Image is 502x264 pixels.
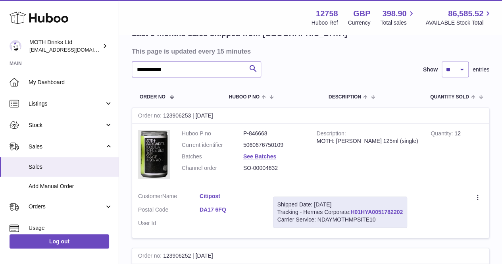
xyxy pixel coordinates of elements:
a: DA17 6FQ [200,206,261,214]
div: Shipped Date: [DATE] [277,201,403,208]
span: Listings [29,100,104,108]
dt: Huboo P no [182,130,243,137]
div: 123906252 | [DATE] [132,248,489,264]
strong: GBP [353,8,370,19]
span: Order No [140,94,165,100]
span: Stock [29,121,104,129]
div: Huboo Ref [312,19,338,27]
span: Sales [29,163,113,171]
span: Description [329,94,361,100]
dt: Name [138,193,200,202]
span: 398.90 [382,8,406,19]
div: Tracking - Hermes Corporate: [273,197,407,228]
span: Sales [29,143,104,150]
div: Currency [348,19,371,27]
dd: 5060676750109 [243,141,305,149]
a: See Batches [243,153,276,160]
span: My Dashboard [29,79,113,86]
span: Total sales [380,19,415,27]
div: Carrier Service: NDAYMOTHMPSITE10 [277,216,403,224]
span: Orders [29,203,104,210]
span: 86,585.52 [448,8,483,19]
span: Quantity Sold [430,94,469,100]
dd: SO-00004632 [243,164,305,172]
dt: Postal Code [138,206,200,216]
dt: User Id [138,220,200,227]
label: Show [423,66,438,73]
img: 127581694602485.png [138,130,170,179]
span: Customer [138,193,162,199]
span: Add Manual Order [29,183,113,190]
span: Huboo P no [229,94,260,100]
div: 123906253 | [DATE] [132,108,489,124]
img: orders@mothdrinks.com [10,40,21,52]
span: entries [473,66,489,73]
h3: This page is updated every 15 minutes [132,47,487,56]
strong: Quantity [431,130,454,139]
dt: Channel order [182,164,243,172]
span: [EMAIL_ADDRESS][DOMAIN_NAME] [29,46,117,53]
td: 12 [425,124,489,187]
strong: Order no [138,112,163,121]
dt: Batches [182,153,243,160]
a: Citipost [200,193,261,200]
dt: Current identifier [182,141,243,149]
div: MOTH Drinks Ltd [29,39,101,54]
strong: Order no [138,252,163,261]
strong: Description [317,130,346,139]
span: AVAILABLE Stock Total [425,19,492,27]
a: 398.90 Total sales [380,8,415,27]
strong: 12758 [316,8,338,19]
a: Log out [10,234,109,249]
div: MOTH: [PERSON_NAME] 125ml (single) [317,137,419,145]
dd: P-846668 [243,130,305,137]
a: 86,585.52 AVAILABLE Stock Total [425,8,492,27]
a: H01HYA0051782202 [350,209,403,215]
span: Usage [29,224,113,232]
